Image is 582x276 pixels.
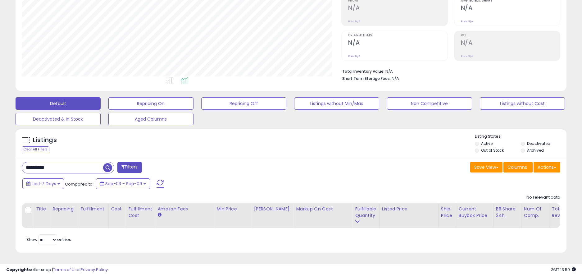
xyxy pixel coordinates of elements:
div: [PERSON_NAME] [254,206,291,212]
div: Title [36,206,47,212]
h2: N/A [461,4,560,13]
div: BB Share 24h. [496,206,519,219]
h2: N/A [348,39,448,48]
strong: Copyright [6,267,29,273]
p: Listing States: [475,134,566,140]
button: Sep-03 - Sep-09 [96,178,150,189]
button: Default [16,97,101,110]
div: No relevant data [526,195,560,200]
div: Clear All Filters [22,146,49,152]
button: Listings without Cost [480,97,565,110]
button: Listings without Min/Max [294,97,379,110]
div: seller snap | | [6,267,108,273]
span: N/A [392,76,399,81]
label: Deactivated [527,141,550,146]
div: Cost [111,206,123,212]
h5: Listings [33,136,57,145]
button: Non Competitive [387,97,472,110]
span: Compared to: [65,181,93,187]
div: Current Buybox Price [459,206,491,219]
span: Columns [507,164,527,170]
button: Actions [534,162,560,172]
span: Sep-03 - Sep-09 [105,181,142,187]
button: Save View [470,162,502,172]
label: Active [481,141,493,146]
span: Last 7 Days [32,181,56,187]
span: ROI [461,34,560,37]
small: Prev: N/A [348,54,360,58]
button: Last 7 Days [22,178,64,189]
h2: N/A [348,4,448,13]
button: Filters [117,162,142,173]
a: Privacy Policy [80,267,108,273]
div: Amazon Fees [157,206,211,212]
span: Ordered Items [348,34,448,37]
div: Total Rev. [552,206,575,219]
b: Short Term Storage Fees: [342,76,391,81]
div: Ship Price [441,206,453,219]
span: Show: entries [26,237,71,242]
small: Prev: N/A [461,54,473,58]
th: The percentage added to the cost of goods (COGS) that forms the calculator for Min & Max prices. [293,203,352,228]
span: 2025-09-17 13:59 GMT [551,267,576,273]
li: N/A [342,67,556,75]
div: Fulfillment Cost [128,206,152,219]
div: Repricing [52,206,75,212]
small: Amazon Fees. [157,212,161,218]
button: Repricing Off [201,97,286,110]
div: Num of Comp. [524,206,547,219]
button: Columns [503,162,533,172]
button: Repricing On [108,97,193,110]
label: Out of Stock [481,148,504,153]
b: Total Inventory Value: [342,69,384,74]
div: Listed Price [382,206,436,212]
div: Fulfillment [80,206,106,212]
small: Prev: N/A [461,20,473,23]
div: Markup on Cost [296,206,350,212]
h2: N/A [461,39,560,48]
div: Fulfillable Quantity [355,206,376,219]
div: Min Price [216,206,248,212]
button: Aged Columns [108,113,193,125]
button: Deactivated & In Stock [16,113,101,125]
label: Archived [527,148,544,153]
a: Terms of Use [53,267,80,273]
small: Prev: N/A [348,20,360,23]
